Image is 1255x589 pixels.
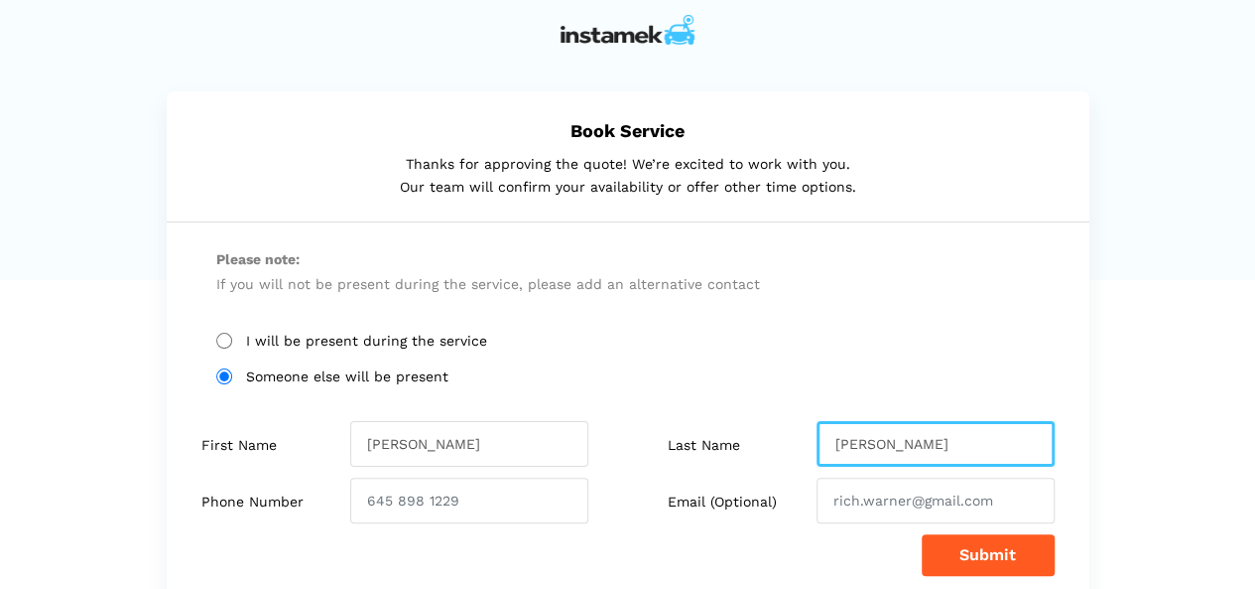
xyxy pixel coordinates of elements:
input: Someone else will be present [216,368,232,384]
label: Someone else will be present [216,368,1040,385]
label: Phone Number [201,494,304,511]
p: Thanks for approving the quote! We’re excited to work with you. Our team will confirm your availa... [216,153,1040,198]
input: Richard [350,421,588,467]
button: Submit [922,534,1055,576]
label: First Name [201,437,277,454]
label: Email (Optional) [668,494,777,511]
input: rich.warner@gmail.com [816,478,1055,523]
input: Warner [816,421,1055,467]
input: 645 898 1229 [350,478,588,523]
label: Last Name [668,437,740,454]
p: If you will not be present during the service, please add an alternative contact [216,247,1040,296]
label: I will be present during the service [216,333,1040,350]
span: Please note: [216,247,1040,272]
input: I will be present during the service [216,333,232,349]
h5: Book Service [216,120,1040,141]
